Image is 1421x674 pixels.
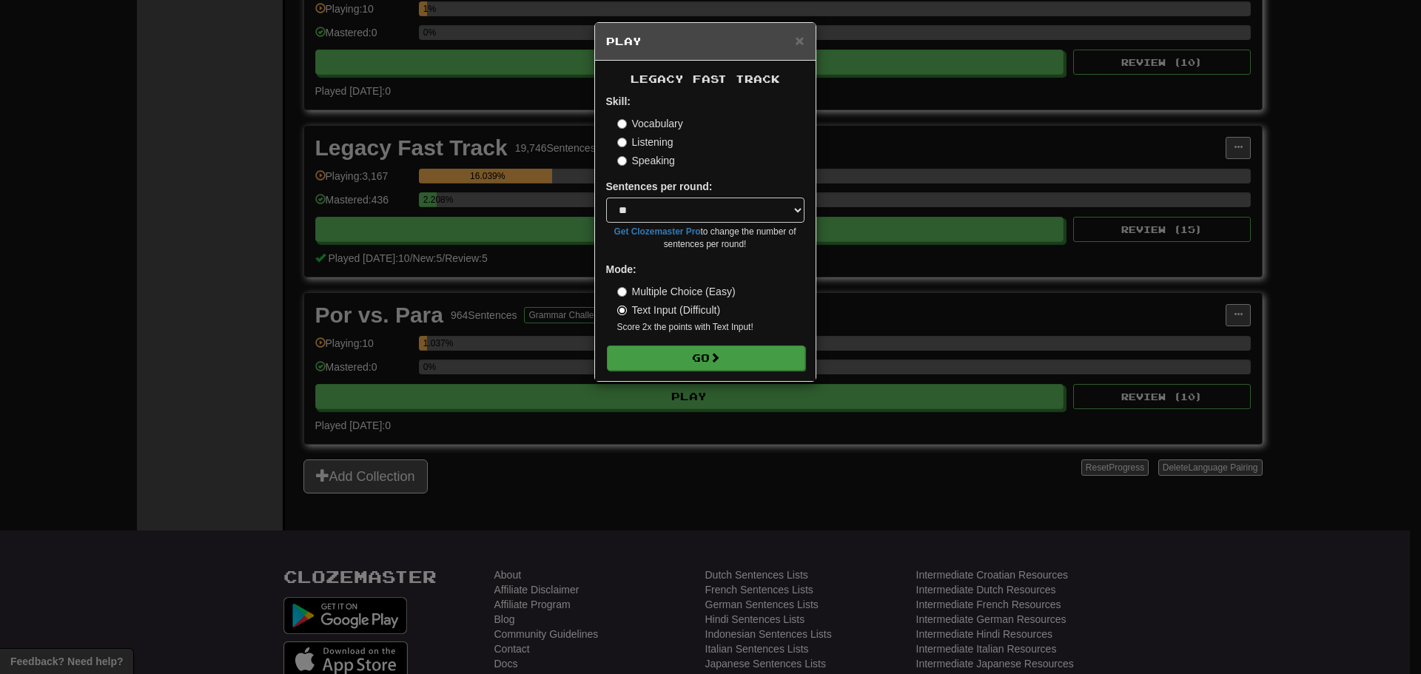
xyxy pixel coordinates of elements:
label: Speaking [617,153,675,168]
label: Sentences per round: [606,179,713,194]
label: Multiple Choice (Easy) [617,284,736,299]
input: Multiple Choice (Easy) [617,287,627,297]
small: Score 2x the points with Text Input ! [617,321,804,334]
strong: Skill: [606,95,631,107]
input: Speaking [617,156,627,166]
small: to change the number of sentences per round! [606,226,804,251]
button: Go [607,346,805,371]
label: Vocabulary [617,116,683,131]
button: Close [795,33,804,48]
input: Listening [617,138,627,147]
a: Get Clozemaster Pro [614,226,701,237]
strong: Mode: [606,263,636,275]
span: × [795,32,804,49]
input: Vocabulary [617,119,627,129]
label: Text Input (Difficult) [617,303,721,317]
input: Text Input (Difficult) [617,306,627,315]
label: Listening [617,135,673,149]
h5: Play [606,34,804,49]
span: Legacy Fast Track [631,73,780,85]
